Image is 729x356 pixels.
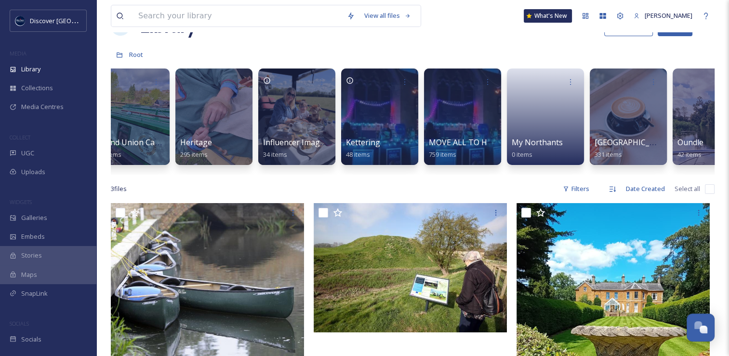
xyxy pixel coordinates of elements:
a: MOVE ALL TO HERE759 items [429,138,501,159]
span: Socials [21,335,41,344]
div: Date Created [621,179,670,198]
div: Filters [558,179,594,198]
span: Heritage [180,137,212,148]
span: MEDIA [10,50,27,57]
a: What's New [524,9,572,23]
span: Stories [21,251,42,260]
span: Influencer Images and Videos [263,137,370,148]
a: Kettering48 items [346,138,380,159]
span: Collections [21,83,53,93]
a: [GEOGRAPHIC_DATA]331 items [595,138,672,159]
span: WIDGETS [10,198,32,205]
span: 331 items [595,150,622,159]
span: COLLECT [10,134,30,141]
span: Select all [675,184,700,193]
a: Influencer Images and Videos34 items [263,138,370,159]
a: Oundle42 items [677,138,703,159]
a: Grand Union Canal40 items [97,138,166,159]
a: My Northants0 items [512,138,563,159]
span: Kettering [346,137,380,148]
span: Oundle [677,137,703,148]
span: 3 file s [111,184,127,193]
span: 42 items [677,150,702,159]
span: Library [21,65,40,74]
span: 759 items [429,150,456,159]
span: My Northants [512,137,563,148]
span: 0 items [512,150,532,159]
button: Open Chat [687,314,715,342]
span: SnapLink [21,289,48,298]
span: Discover [GEOGRAPHIC_DATA] [30,16,118,25]
a: [PERSON_NAME] [629,6,697,25]
span: Uploads [21,167,45,177]
span: [PERSON_NAME] [645,11,692,20]
a: Root [129,49,143,60]
span: Galleries [21,213,47,222]
span: [GEOGRAPHIC_DATA] [595,137,672,148]
span: 34 items [263,150,287,159]
a: Heritage295 items [180,138,212,159]
span: Maps [21,270,37,279]
a: View all files [359,6,416,25]
img: Untitled%20design%20%282%29.png [15,16,25,26]
span: Grand Union Canal [97,137,166,148]
span: 295 items [180,150,208,159]
span: UGC [21,149,34,158]
span: Embeds [21,232,45,241]
input: Search your library [133,5,342,27]
span: 48 items [346,150,370,159]
span: Media Centres [21,102,64,111]
span: MOVE ALL TO HERE [429,137,501,148]
img: Fotheringhay Castle and surrounding area- (25)1.jpg [314,203,507,332]
span: SOCIALS [10,320,29,327]
span: Root [129,50,143,59]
